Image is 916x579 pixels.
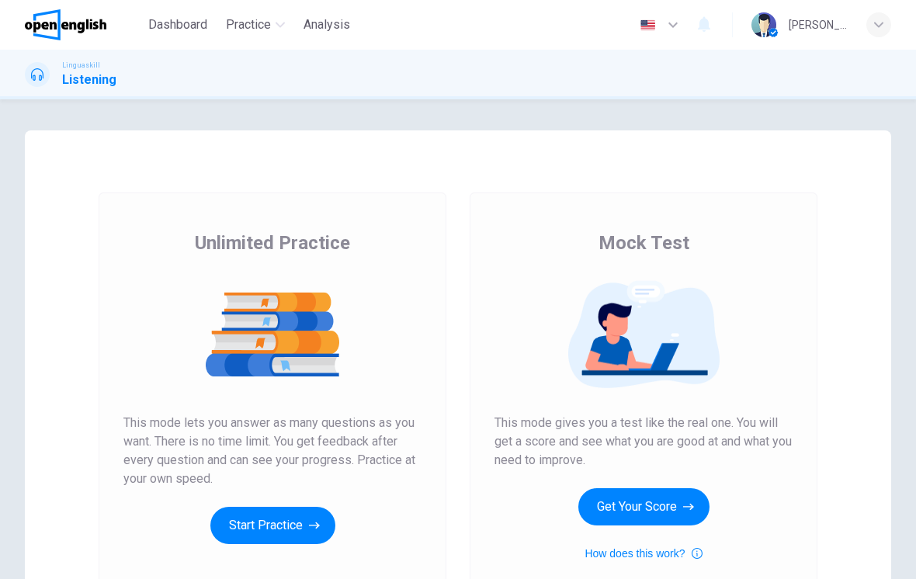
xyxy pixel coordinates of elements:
[210,507,335,544] button: Start Practice
[220,11,291,39] button: Practice
[25,9,106,40] img: OpenEnglish logo
[62,60,100,71] span: Linguaskill
[195,231,350,255] span: Unlimited Practice
[148,16,207,34] span: Dashboard
[142,11,213,39] button: Dashboard
[578,488,710,525] button: Get Your Score
[789,16,848,34] div: [PERSON_NAME]
[751,12,776,37] img: Profile picture
[638,19,658,31] img: en
[599,231,689,255] span: Mock Test
[494,414,793,470] span: This mode gives you a test like the real one. You will get a score and see what you are good at a...
[226,16,271,34] span: Practice
[25,9,142,40] a: OpenEnglish logo
[123,414,422,488] span: This mode lets you answer as many questions as you want. There is no time limit. You get feedback...
[297,11,356,39] button: Analysis
[585,544,702,563] button: How does this work?
[62,71,116,89] h1: Listening
[304,16,350,34] span: Analysis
